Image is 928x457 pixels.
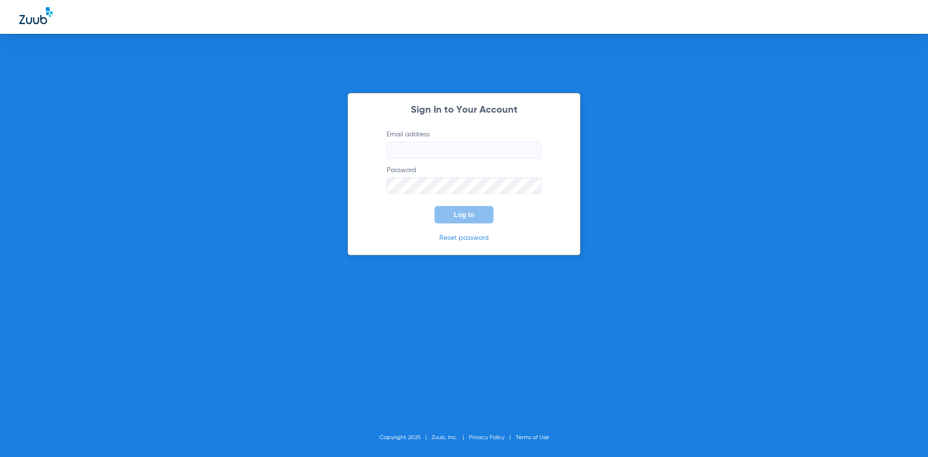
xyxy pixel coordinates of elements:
[454,211,474,219] span: Log In
[432,433,469,442] li: Zuub, Inc.
[19,7,53,24] img: Zuub Logo
[387,165,541,194] label: Password
[439,235,489,241] a: Reset password
[387,130,541,158] label: Email address
[516,435,549,441] a: Terms of Use
[469,435,505,441] a: Privacy Policy
[435,206,493,223] button: Log In
[372,105,556,115] h2: Sign In to Your Account
[379,433,432,442] li: Copyright 2025
[387,177,541,194] input: Password
[387,142,541,158] input: Email address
